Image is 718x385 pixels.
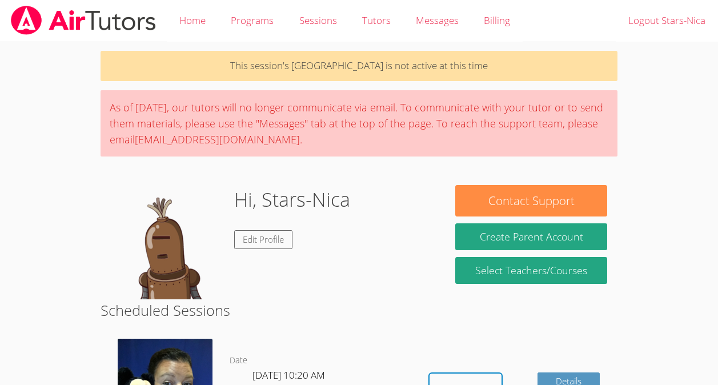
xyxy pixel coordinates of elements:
[234,185,350,214] h1: Hi, Stars-Nica
[111,185,225,299] img: default.png
[455,185,607,216] button: Contact Support
[10,6,157,35] img: airtutors_banner-c4298cdbf04f3fff15de1276eac7730deb9818008684d7c2e4769d2f7ddbe033.png
[416,14,459,27] span: Messages
[234,230,292,249] a: Edit Profile
[101,299,617,321] h2: Scheduled Sessions
[101,51,617,81] p: This session's [GEOGRAPHIC_DATA] is not active at this time
[455,257,607,284] a: Select Teachers/Courses
[230,354,247,368] dt: Date
[455,223,607,250] button: Create Parent Account
[101,90,617,157] div: As of [DATE], our tutors will no longer communicate via email. To communicate with your tutor or ...
[252,368,325,382] span: [DATE] 10:20 AM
